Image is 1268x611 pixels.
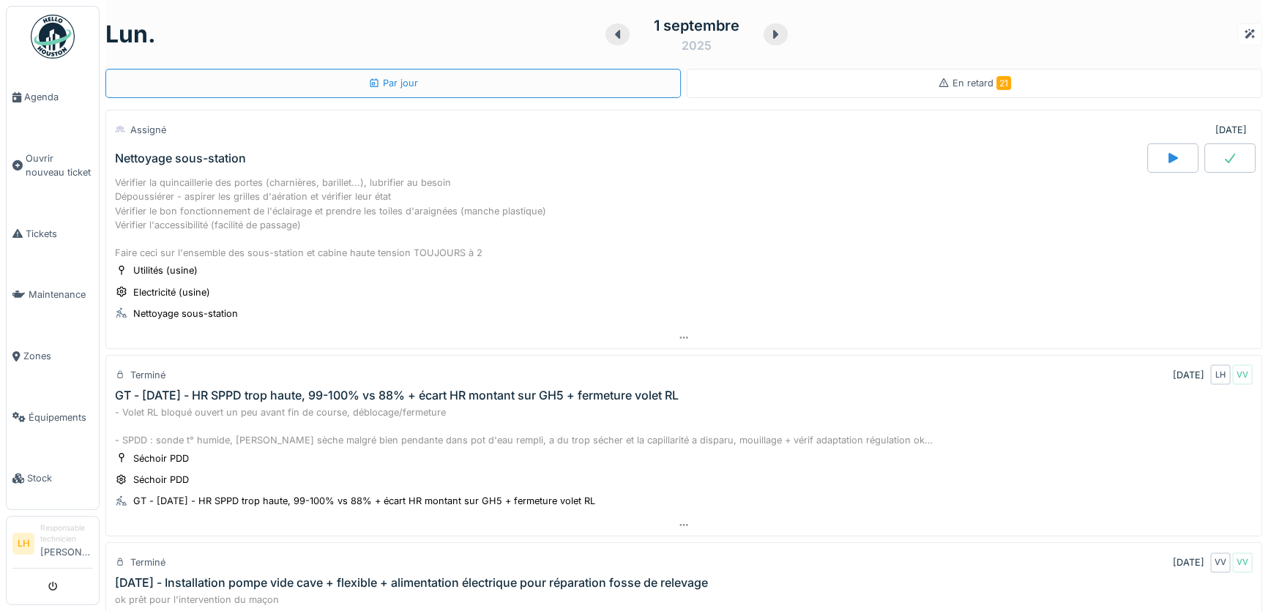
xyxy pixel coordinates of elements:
[26,227,93,241] span: Tickets
[105,20,156,48] h1: lun.
[40,522,93,545] div: Responsable technicien
[29,288,93,301] span: Maintenance
[7,264,99,326] a: Maintenance
[115,389,679,402] div: GT - [DATE] - HR SPPD trop haute, 99-100% vs 88% + écart HR montant sur GH5 + fermeture volet RL
[130,368,165,382] div: Terminé
[133,494,595,508] div: GT - [DATE] - HR SPPD trop haute, 99-100% vs 88% + écart HR montant sur GH5 + fermeture volet RL
[1232,364,1253,385] div: VV
[996,76,1011,90] span: 21
[40,522,93,565] li: [PERSON_NAME]
[368,76,418,90] div: Par jour
[1173,555,1204,569] div: [DATE]
[29,411,93,424] span: Équipements
[952,78,1011,89] span: En retard
[7,128,99,203] a: Ouvrir nouveau ticket
[130,123,166,137] div: Assigné
[7,448,99,509] a: Stock
[1210,364,1231,385] div: LH
[115,405,1253,448] div: - Volet RL bloqué ouvert un peu avant fin de course, déblocage/fermeture - SPDD : sonde t° humide...
[27,471,93,485] span: Stock
[23,349,93,363] span: Zones
[133,473,189,487] div: Séchoir PDD
[654,15,739,37] div: 1 septembre
[1215,123,1247,137] div: [DATE]
[115,176,1253,260] div: Vérifier la quincaillerie des portes (charnières, barillet...), lubrifier au besoin Dépoussiérer ...
[1210,552,1231,573] div: VV
[115,151,246,165] div: Nettoyage sous-station
[1232,552,1253,573] div: VV
[24,90,93,104] span: Agenda
[133,263,198,277] div: Utilités (usine)
[31,15,75,59] img: Badge_color-CXgf-gQk.svg
[7,326,99,387] a: Zones
[115,576,708,590] div: [DATE] - Installation pompe vide cave + flexible + alimentation électrique pour réparation fosse ...
[7,203,99,265] a: Tickets
[12,522,93,569] a: LH Responsable technicien[PERSON_NAME]
[12,533,34,555] li: LH
[7,67,99,128] a: Agenda
[133,285,210,299] div: Electricité (usine)
[133,307,238,321] div: Nettoyage sous-station
[7,387,99,449] a: Équipements
[26,151,93,179] span: Ouvrir nouveau ticket
[133,451,189,465] div: Séchoir PDD
[130,555,165,569] div: Terminé
[682,37,712,54] div: 2025
[1173,368,1204,382] div: [DATE]
[115,593,1253,607] div: ok prêt pour l'intervention du maçon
